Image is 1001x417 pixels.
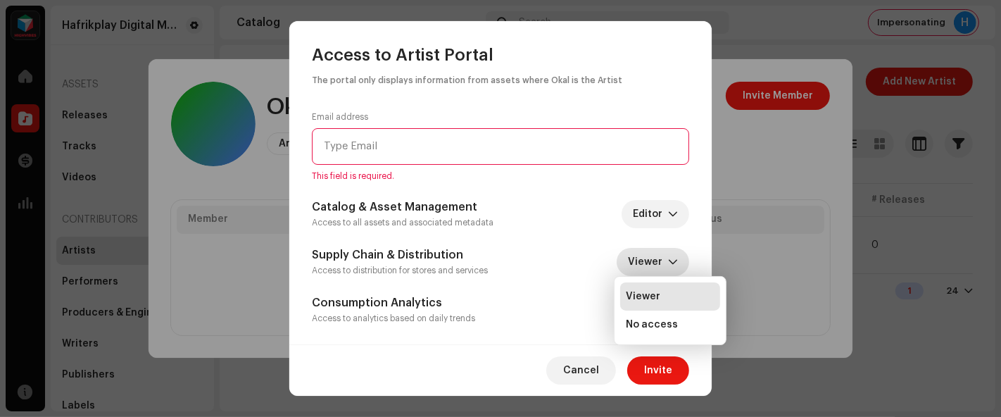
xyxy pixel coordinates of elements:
[668,200,678,228] div: dropdown trigger
[620,282,720,311] li: Viewer
[312,247,488,263] h5: Supply Chain & Distribution
[312,75,622,86] small: The portal only displays information from assets where Okal is the Artist
[312,199,493,216] h5: Catalog & Asset Management
[312,44,689,89] div: Access to Artist Portal
[312,294,475,311] h5: Consumption Analytics
[615,277,726,344] ul: Option List
[633,200,668,228] span: Editor
[620,311,720,339] li: No access
[546,356,616,385] button: Cancel
[563,356,599,385] span: Cancel
[312,218,493,227] small: Access to all assets and associated metadata
[312,111,368,123] label: Email address
[312,314,475,323] small: Access to analytics based on daily trends
[312,128,689,165] input: Type Email
[312,266,488,275] small: Access to distribution for stores and services
[668,248,678,276] div: dropdown trigger
[627,356,689,385] button: Invite
[626,290,660,304] span: Viewer
[644,356,672,385] span: Invite
[628,248,668,276] span: Viewer
[626,318,678,332] span: No access
[312,170,689,182] span: This field is required.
